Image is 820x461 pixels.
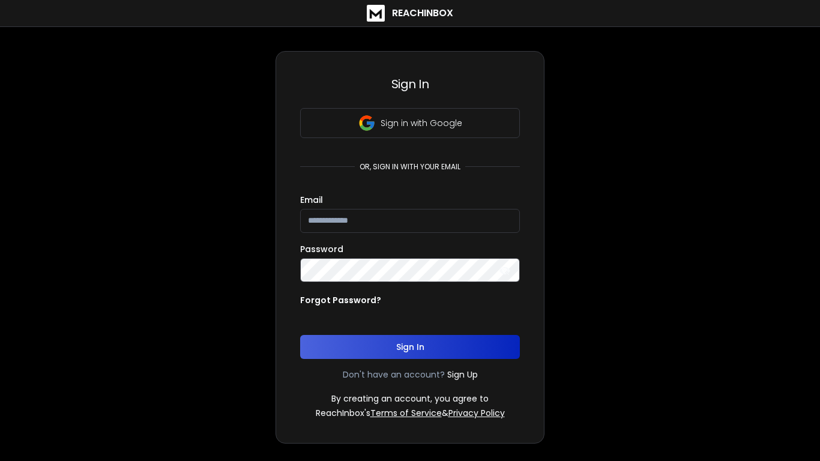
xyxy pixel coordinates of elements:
button: Sign in with Google [300,108,520,138]
a: Terms of Service [370,407,442,419]
p: ReachInbox's & [316,407,505,419]
h1: ReachInbox [392,6,453,20]
p: Don't have an account? [343,369,445,381]
img: logo [367,5,385,22]
h3: Sign In [300,76,520,92]
a: Privacy Policy [448,407,505,419]
p: By creating an account, you agree to [331,393,489,405]
p: Sign in with Google [381,117,462,129]
a: ReachInbox [367,5,453,22]
label: Password [300,245,343,253]
p: Forgot Password? [300,294,381,306]
button: Sign In [300,335,520,359]
p: or, sign in with your email [355,162,465,172]
a: Sign Up [447,369,478,381]
label: Email [300,196,323,204]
